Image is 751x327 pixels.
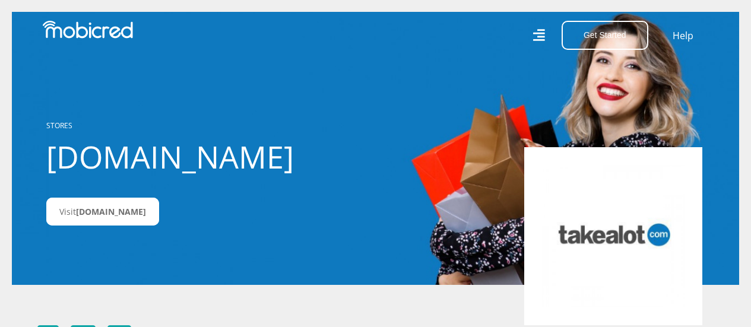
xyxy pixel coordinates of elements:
img: Takealot.credit [542,165,685,307]
a: STORES [46,120,72,131]
h1: [DOMAIN_NAME] [46,138,310,175]
span: [DOMAIN_NAME] [76,206,146,217]
a: Help [672,28,694,43]
img: Mobicred [43,21,133,39]
a: Visit[DOMAIN_NAME] [46,198,159,226]
button: Get Started [562,21,648,50]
